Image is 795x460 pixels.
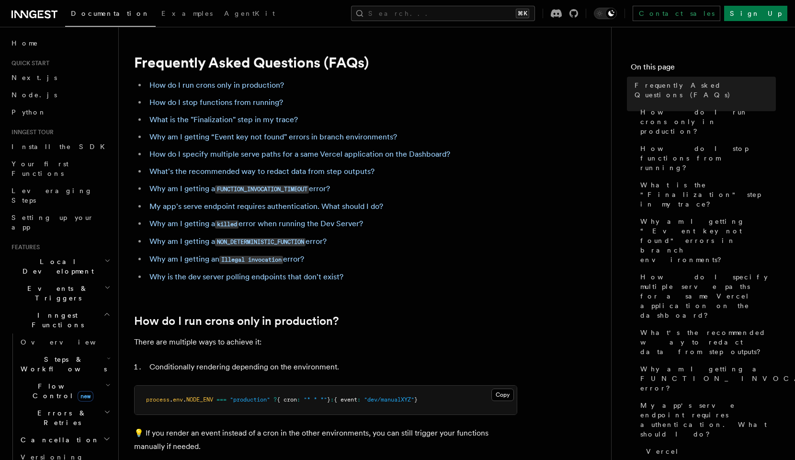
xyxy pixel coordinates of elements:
[149,219,363,228] a: Why am I getting akillederror when running the Dev Server?
[149,184,330,193] a: Why am I getting aFUNCTION_INVOCATION_TIMEOUTerror?
[183,396,186,403] span: .
[11,108,46,116] span: Python
[11,160,68,177] span: Your first Functions
[642,443,776,460] a: Vercel
[8,310,103,330] span: Inngest Functions
[215,220,238,229] code: killed
[633,6,720,21] a: Contact sales
[65,3,156,27] a: Documentation
[17,431,113,448] button: Cancellation
[134,314,339,328] a: How do I run crons only in production?
[11,143,111,150] span: Install the SDK
[215,185,309,194] code: FUNCTION_INVOCATION_TIMEOUT
[134,426,517,453] p: 💡 If you render an event instead of a cron in the other environments, you can still trigger your ...
[327,396,330,403] span: }
[149,272,343,281] a: Why is the dev server polling endpoints that don't exist?
[8,69,113,86] a: Next.js
[8,155,113,182] a: Your first Functions
[334,396,357,403] span: { event
[8,138,113,155] a: Install the SDK
[17,355,107,374] span: Steps & Workflows
[17,333,113,351] a: Overview
[149,167,375,176] a: What's the recommended way to redact data from step outputs?
[273,396,277,403] span: ?
[146,396,170,403] span: process
[724,6,787,21] a: Sign Up
[11,91,57,99] span: Node.js
[640,217,776,264] span: Why am I getting “Event key not found" errors in branch environments?
[17,378,113,404] button: Flow Controlnew
[636,397,776,443] a: My app's serve endpoint requires authentication. What should I do?
[224,10,275,17] span: AgentKit
[8,243,40,251] span: Features
[636,103,776,140] a: How do I run crons only in production?
[149,237,327,246] a: Why am I getting aNON_DETERMINISTIC_FUNCTIONerror?
[230,396,270,403] span: "production"
[8,209,113,236] a: Setting up your app
[640,144,776,172] span: How do I stop functions from running?
[8,280,113,307] button: Events & Triggers
[173,396,183,403] span: env
[17,381,105,401] span: Flow Control
[8,257,104,276] span: Local Development
[11,187,92,204] span: Leveraging Steps
[491,389,514,401] button: Copy
[636,360,776,397] a: Why am I getting a FUNCTION_INVOCATION_TIMEOUT error?
[149,115,298,124] a: What is the "Finalization" step in my trace?
[8,284,104,303] span: Events & Triggers
[8,34,113,52] a: Home
[219,256,283,264] code: Illegal invocation
[17,435,100,445] span: Cancellation
[636,140,776,176] a: How do I stop functions from running?
[8,103,113,121] a: Python
[636,324,776,360] a: What's the recommended way to redact data from step outputs?
[170,396,173,403] span: .
[297,396,300,403] span: :
[134,335,517,349] p: There are multiple ways to achieve it:
[161,10,213,17] span: Examples
[17,404,113,431] button: Errors & Retries
[21,338,119,346] span: Overview
[149,132,397,141] a: Why am I getting “Event key not found" errors in branch environments?
[640,180,776,209] span: What is the "Finalization" step in my trace?
[149,254,304,264] a: Why am I getting anIllegal invocationerror?
[640,107,776,136] span: How do I run crons only in production?
[631,61,776,77] h4: On this page
[8,86,113,103] a: Node.js
[149,202,383,211] a: My app's serve endpoint requires authentication. What should I do?
[636,213,776,268] a: Why am I getting “Event key not found" errors in branch environments?
[78,391,93,402] span: new
[71,10,150,17] span: Documentation
[636,268,776,324] a: How do I specify multiple serve paths for a same Vercel application on the dashboard?
[277,396,297,403] span: { cron
[8,307,113,333] button: Inngest Functions
[640,272,776,320] span: How do I specify multiple serve paths for a same Vercel application on the dashboard?
[156,3,218,26] a: Examples
[147,360,517,374] li: Conditionally rendering depending on the environment.
[636,176,776,213] a: What is the "Finalization" step in my trace?
[640,328,776,356] span: What's the recommended way to redact data from step outputs?
[17,408,104,427] span: Errors & Retries
[8,128,54,136] span: Inngest tour
[218,3,281,26] a: AgentKit
[631,77,776,103] a: Frequently Asked Questions (FAQs)
[357,396,361,403] span: :
[414,396,418,403] span: }
[11,38,38,48] span: Home
[330,396,334,403] span: :
[635,80,776,100] span: Frequently Asked Questions (FAQs)
[134,54,517,71] h1: Frequently Asked Questions (FAQs)
[364,396,414,403] span: "dev/manualXYZ"
[594,8,617,19] button: Toggle dark mode
[8,59,49,67] span: Quick start
[351,6,535,21] button: Search...⌘K
[11,74,57,81] span: Next.js
[516,9,529,18] kbd: ⌘K
[640,401,776,439] span: My app's serve endpoint requires authentication. What should I do?
[216,396,227,403] span: ===
[149,80,284,90] a: How do I run crons only in production?
[186,396,213,403] span: NODE_ENV
[17,351,113,378] button: Steps & Workflows
[8,253,113,280] button: Local Development
[8,182,113,209] a: Leveraging Steps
